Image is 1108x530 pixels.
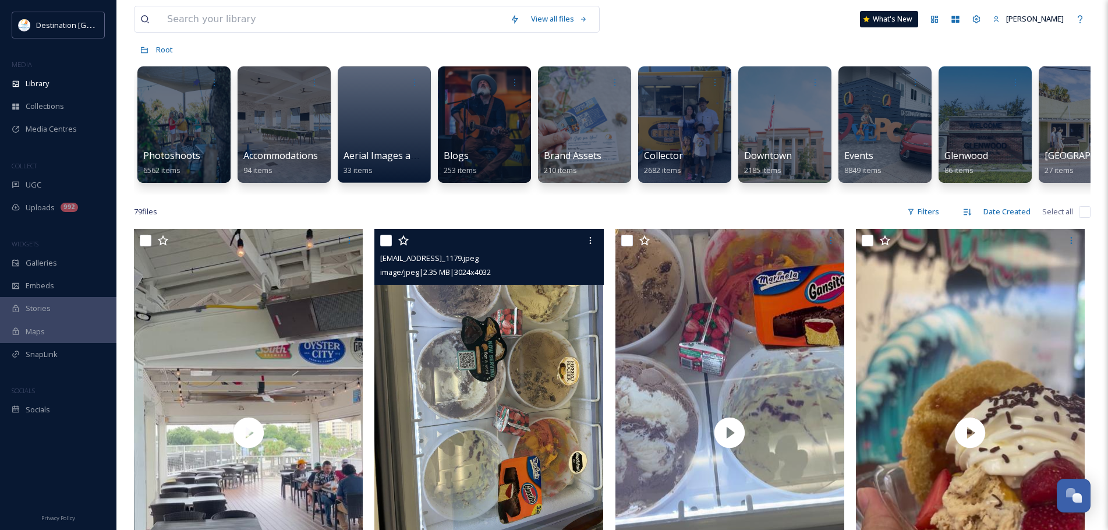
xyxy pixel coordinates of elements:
a: Aerial Images and Video33 items [344,150,448,175]
span: Blogs [444,149,469,162]
a: Events8849 items [844,150,882,175]
a: Blogs253 items [444,150,477,175]
span: Aerial Images and Video [344,149,448,162]
span: 27 items [1045,165,1074,175]
span: Uploads [26,202,55,213]
span: 2185 items [744,165,781,175]
span: 33 items [344,165,373,175]
span: Glenwood [944,149,988,162]
span: Library [26,78,49,89]
span: Collector [644,149,683,162]
a: Photoshoots6562 items [143,150,200,175]
a: What's New [860,11,918,27]
span: SnapLink [26,349,58,360]
span: Collections [26,101,64,112]
span: MEDIA [12,60,32,69]
span: 8849 items [844,165,882,175]
a: Accommodations94 items [243,150,318,175]
button: Open Chat [1057,479,1091,513]
a: Downtown2185 items [744,150,792,175]
span: Accommodations [243,149,318,162]
span: Select all [1042,206,1073,217]
span: Photoshoots [143,149,200,162]
a: Brand Assets210 items [544,150,601,175]
span: Events [844,149,873,162]
span: 79 file s [134,206,157,217]
span: Brand Assets [544,149,601,162]
div: Filters [901,200,945,223]
a: Collector2682 items [644,150,683,175]
span: Socials [26,404,50,415]
span: Privacy Policy [41,514,75,522]
div: 992 [61,203,78,212]
span: 94 items [243,165,272,175]
span: image/jpeg | 2.35 MB | 3024 x 4032 [380,267,491,277]
span: WIDGETS [12,239,38,248]
span: [EMAIL_ADDRESS]_1179.jpeg [380,253,479,263]
span: [PERSON_NAME] [1006,13,1064,24]
span: 2682 items [644,165,681,175]
a: [PERSON_NAME] [987,8,1070,30]
span: Downtown [744,149,792,162]
span: Embeds [26,280,54,291]
input: Search your library [161,6,504,32]
a: View all files [525,8,593,30]
span: 86 items [944,165,974,175]
img: download.png [19,19,30,31]
span: Media Centres [26,123,77,135]
span: Maps [26,326,45,337]
span: UGC [26,179,41,190]
a: Glenwood86 items [944,150,988,175]
span: 6562 items [143,165,180,175]
span: SOCIALS [12,386,35,395]
span: Root [156,44,173,55]
a: Privacy Policy [41,510,75,524]
span: 210 items [544,165,577,175]
span: Destination [GEOGRAPHIC_DATA] [36,19,152,30]
div: Date Created [978,200,1036,223]
span: Galleries [26,257,57,268]
a: Root [156,43,173,56]
span: COLLECT [12,161,37,170]
span: 253 items [444,165,477,175]
span: Stories [26,303,51,314]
